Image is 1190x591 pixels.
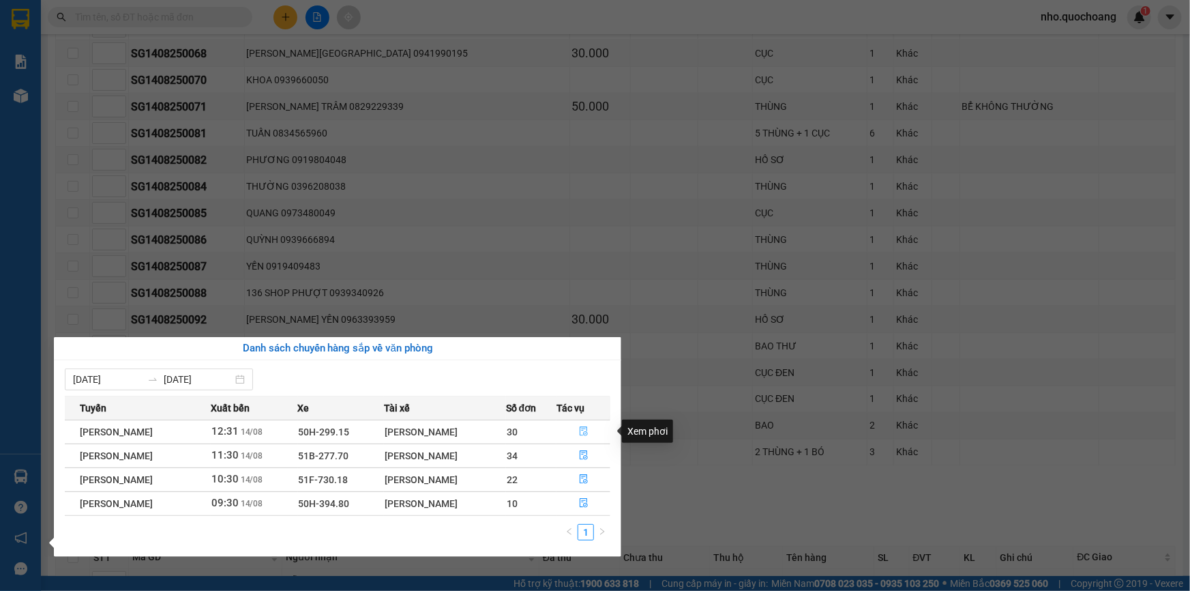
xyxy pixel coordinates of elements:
span: [PERSON_NAME] [80,474,153,485]
li: Previous Page [561,524,578,540]
span: 10 [507,498,518,509]
span: Xe [298,401,310,416]
span: [PERSON_NAME] [80,427,153,437]
input: Đến ngày [164,372,233,387]
div: [PERSON_NAME] [385,424,505,439]
span: [PERSON_NAME] [80,498,153,509]
span: 14/08 [241,451,263,461]
span: 10:30 [211,473,239,485]
span: 51B-277.70 [299,450,349,461]
span: swap-right [147,374,158,385]
span: 50H-299.15 [299,427,350,437]
button: file-done [557,445,610,467]
span: Tài xế [384,401,410,416]
span: [PERSON_NAME] [80,450,153,461]
span: Tuyến [80,401,106,416]
li: Next Page [594,524,610,540]
input: Từ ngày [73,372,142,387]
button: file-done [557,493,610,515]
span: 09:30 [211,497,239,509]
span: 14/08 [241,499,263,508]
div: Danh sách chuyến hàng sắp về văn phòng [65,341,610,357]
li: 1 [578,524,594,540]
span: 14/08 [241,475,263,485]
span: Tác vụ [556,401,584,416]
span: to [147,374,158,385]
span: file-done [579,474,589,485]
button: left [561,524,578,540]
span: 34 [507,450,518,461]
span: file-done [579,427,589,437]
span: file-done [579,450,589,461]
span: Xuất bến [211,401,250,416]
span: left [565,528,574,536]
span: 30 [507,427,518,437]
span: 50H-394.80 [299,498,350,509]
a: 1 [578,525,593,540]
button: file-done [557,469,610,491]
div: Xem phơi [622,420,673,443]
button: right [594,524,610,540]
div: [PERSON_NAME] [385,472,505,487]
button: file-done [557,421,610,443]
span: file-done [579,498,589,509]
span: 22 [507,474,518,485]
span: 12:31 [211,425,239,437]
span: Số đơn [506,401,537,416]
span: 14/08 [241,427,263,437]
div: [PERSON_NAME] [385,448,505,463]
span: 51F-730.18 [299,474,348,485]
div: [PERSON_NAME] [385,496,505,511]
span: 11:30 [211,449,239,461]
span: right [598,528,606,536]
